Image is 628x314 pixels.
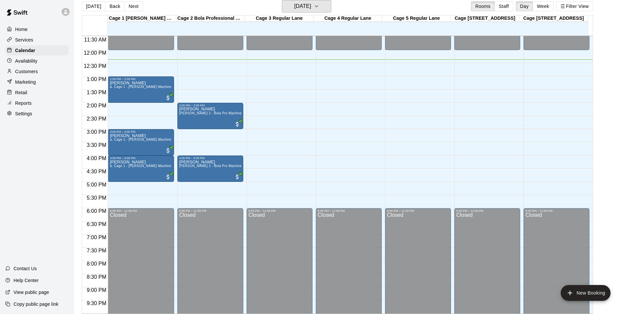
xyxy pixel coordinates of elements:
span: All customers have paid [165,95,171,101]
div: 2:00 PM – 3:00 PM [179,104,241,107]
a: Availability [5,56,69,66]
span: 2:00 PM [85,103,108,108]
span: 8:30 PM [85,274,108,280]
div: Cage 3 Regular Lane [245,15,314,22]
p: Calendar [15,47,35,54]
span: 7:00 PM [85,235,108,240]
a: Retail [5,88,69,98]
a: Calendar [5,45,69,55]
div: Cage 1 [PERSON_NAME] Machine [108,15,176,22]
span: 3:30 PM [85,142,108,148]
div: 3:00 PM – 4:00 PM: Shinja Singh [108,129,174,156]
div: 6:00 PM – 11:59 PM [525,209,587,213]
div: 2:00 PM – 3:00 PM: Peter Prospere [177,103,243,129]
p: Settings [15,110,32,117]
span: [PERSON_NAME] 2 - Bola Pro Machine Lane [179,164,251,168]
div: 1:00 PM – 2:00 PM [110,77,172,81]
span: 5:30 PM [85,195,108,201]
div: 6:00 PM – 11:59 PM [387,209,449,213]
span: 4:30 PM [85,169,108,174]
span: 2:30 PM [85,116,108,122]
div: 6:00 PM – 11:59 PM [456,209,518,213]
div: Cage [STREET_ADDRESS] [519,15,588,22]
span: 5:00 PM [85,182,108,187]
span: 9:30 PM [85,300,108,306]
div: Cage 5 Regular Lane [382,15,451,22]
span: 9:00 PM [85,287,108,293]
p: Marketing [15,79,36,85]
p: Services [15,37,33,43]
div: 1:00 PM – 2:00 PM: ALI KHAN [108,76,174,103]
span: a. Cage 1 - [PERSON_NAME] Machine [110,138,171,141]
button: Staff [494,1,513,11]
a: Services [5,35,69,45]
div: 4:00 PM – 5:00 PM: Ahmad You [177,156,243,182]
p: Retail [15,89,27,96]
span: 4:00 PM [85,156,108,161]
a: Customers [5,67,69,76]
div: 4:00 PM – 5:00 PM: Stanley V J [108,156,174,182]
span: 6:30 PM [85,221,108,227]
p: Home [15,26,28,33]
div: 6:00 PM – 11:59 PM [318,209,380,213]
span: All customers have paid [165,147,171,154]
button: Rooms [471,1,495,11]
button: Day [516,1,533,11]
span: a. Cage 1 - [PERSON_NAME] Machine [110,164,171,168]
div: Cage [STREET_ADDRESS] [451,15,519,22]
button: Week [533,1,553,11]
span: 8:00 PM [85,261,108,267]
p: Help Center [14,277,39,284]
div: Cage 4 Regular Lane [314,15,382,22]
p: Availability [15,58,38,64]
a: Settings [5,109,69,119]
div: 4:00 PM – 5:00 PM [110,157,172,160]
span: 1:00 PM [85,76,108,82]
div: 3:00 PM – 4:00 PM [110,130,172,133]
span: [PERSON_NAME] 2 - Bola Pro Machine Lane [179,111,251,115]
p: Contact Us [14,265,37,272]
p: Reports [15,100,32,106]
h6: [DATE] [294,2,311,11]
span: a. Cage 1 - [PERSON_NAME] Machine [110,85,171,89]
button: Next [124,1,143,11]
p: Customers [15,68,38,75]
p: Copy public page link [14,301,58,307]
button: add [561,285,611,301]
button: Filter View [556,1,593,11]
span: 7:30 PM [85,248,108,253]
div: 4:00 PM – 5:00 PM [179,157,241,160]
div: 6:00 PM – 11:59 PM [249,209,311,213]
button: Back [105,1,125,11]
span: 6:00 PM [85,208,108,214]
a: Reports [5,98,69,108]
span: All customers have paid [234,121,241,128]
div: Cage 2 Bola Professional Machine [176,15,245,22]
p: View public page [14,289,49,296]
span: 11:30 AM [82,37,108,43]
span: 1:30 PM [85,90,108,95]
span: All customers have paid [165,174,171,180]
div: 6:00 PM – 11:59 PM [179,209,241,213]
a: Marketing [5,77,69,87]
div: 6:00 PM – 11:59 PM [110,209,172,213]
span: All customers have paid [234,174,241,180]
span: 12:30 PM [82,63,108,69]
span: 12:00 PM [82,50,108,56]
span: 3:00 PM [85,129,108,135]
button: [DATE] [82,1,105,11]
a: Home [5,24,69,34]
